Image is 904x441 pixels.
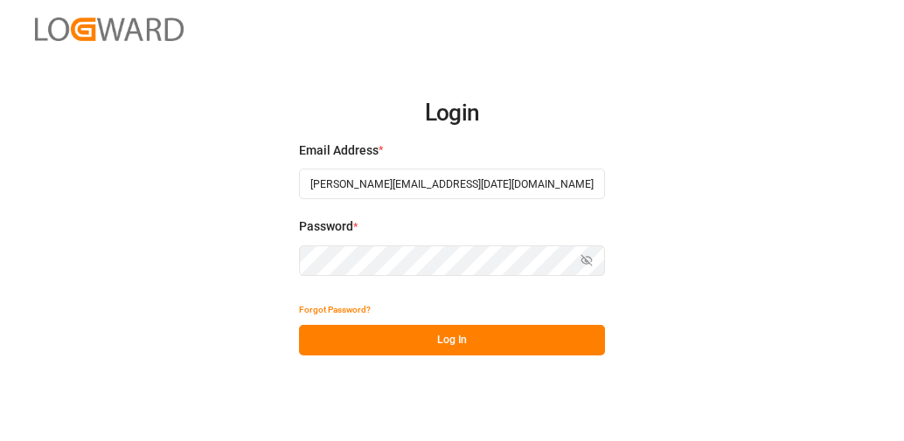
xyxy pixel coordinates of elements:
[299,217,353,236] span: Password
[299,294,371,325] button: Forgot Password?
[35,17,184,41] img: Logward_new_orange.png
[299,141,379,160] span: Email Address
[299,86,605,141] h2: Login
[299,325,605,355] button: Log In
[299,169,605,199] input: Enter your email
